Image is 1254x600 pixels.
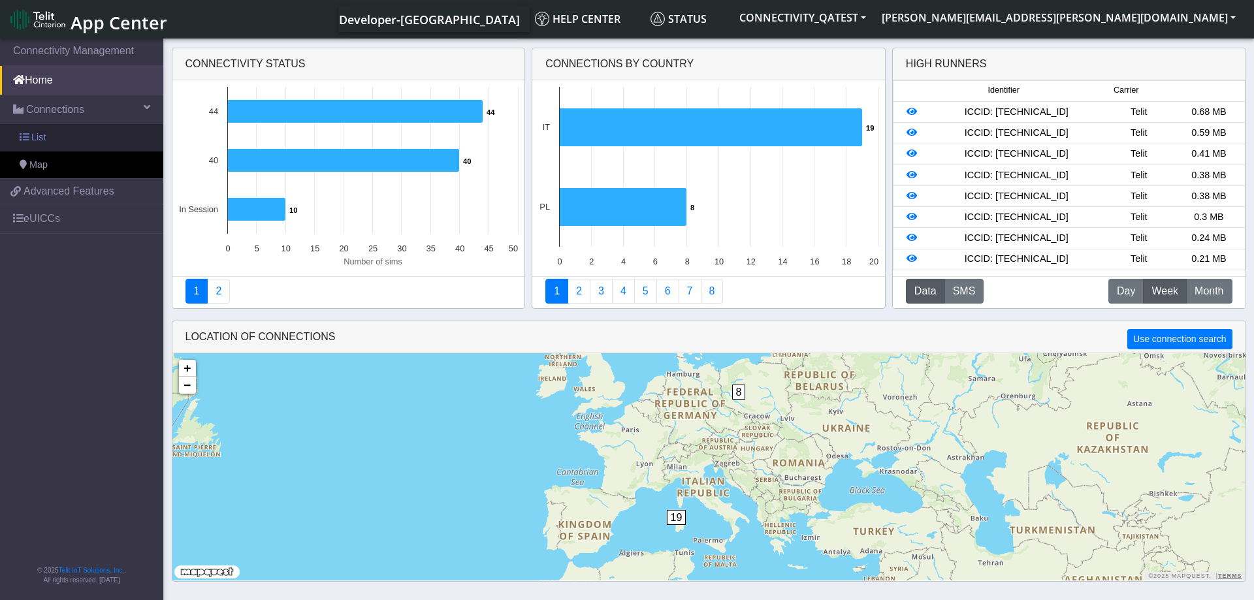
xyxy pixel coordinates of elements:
[172,48,525,80] div: Connectivity status
[207,279,230,304] a: Deployment status
[10,9,65,30] img: logo-telit-cinterion-gw-new.png
[1104,210,1174,225] div: Telit
[651,12,665,26] img: status.svg
[869,257,878,266] text: 20
[929,105,1104,119] div: ICCID: [TECHNICAL_ID]
[929,147,1104,161] div: ICCID: [TECHNICAL_ID]
[634,279,657,304] a: Usage by Carrier
[715,257,724,266] text: 10
[339,244,348,253] text: 20
[1104,168,1174,183] div: Telit
[545,279,872,304] nav: Summary paging
[685,257,690,266] text: 8
[463,157,471,165] text: 40
[1174,252,1244,266] div: 0.21 MB
[747,257,756,266] text: 12
[1174,210,1244,225] div: 0.3 MB
[535,12,620,26] span: Help center
[679,279,701,304] a: Zero Session
[509,244,518,253] text: 50
[225,244,230,253] text: 0
[842,257,851,266] text: 18
[535,12,549,26] img: knowledge.svg
[543,122,551,132] text: IT
[209,155,218,165] text: 40
[1186,279,1232,304] button: Month
[368,244,378,253] text: 25
[645,6,731,32] a: Status
[1174,147,1244,161] div: 0.41 MB
[209,106,218,116] text: 44
[539,202,550,212] text: PL
[545,279,568,304] a: Connections By Country
[929,231,1104,245] div: ICCID: [TECHNICAL_ID]
[557,257,562,266] text: 0
[810,257,819,266] text: 16
[310,244,319,253] text: 15
[26,102,84,118] span: Connections
[590,279,613,304] a: Usage per Country
[653,257,658,266] text: 6
[59,567,124,574] a: Telit IoT Solutions, Inc.
[281,244,291,253] text: 10
[185,279,208,304] a: Connectivity status
[1108,279,1144,304] button: Day
[1174,231,1244,245] div: 0.24 MB
[612,279,635,304] a: Connections By Carrier
[484,244,493,253] text: 45
[24,183,114,199] span: Advanced Features
[874,6,1244,29] button: [PERSON_NAME][EMAIL_ADDRESS][PERSON_NAME][DOMAIN_NAME]
[1195,283,1223,299] span: Month
[929,210,1104,225] div: ICCID: [TECHNICAL_ID]
[185,279,512,304] nav: Summary paging
[532,48,885,80] div: Connections By Country
[929,252,1104,266] div: ICCID: [TECHNICAL_ID]
[172,321,1246,353] div: LOCATION OF CONNECTIONS
[339,12,520,27] span: Developer-[GEOGRAPHIC_DATA]
[1143,279,1187,304] button: Week
[71,10,167,35] span: App Center
[1104,231,1174,245] div: Telit
[906,279,945,304] button: Data
[1174,189,1244,204] div: 0.38 MB
[289,206,297,214] text: 10
[487,108,495,116] text: 44
[29,158,48,172] span: Map
[1114,84,1138,97] span: Carrier
[667,510,686,525] span: 19
[344,257,402,266] text: Number of sims
[1104,126,1174,140] div: Telit
[656,279,679,304] a: 14 Days Trend
[568,279,590,304] a: Carrier
[10,5,165,33] a: App Center
[621,257,626,266] text: 4
[530,6,645,32] a: Help center
[1104,105,1174,119] div: Telit
[1174,105,1244,119] div: 0.68 MB
[701,279,724,304] a: Not Connected for 30 days
[778,257,787,266] text: 14
[426,244,436,253] text: 35
[731,6,874,29] button: CONNECTIVITY_QATEST
[31,131,46,145] span: List
[338,6,519,32] a: Your current platform instance
[455,244,464,253] text: 40
[651,12,707,26] span: Status
[1145,572,1245,580] div: ©2025 MapQuest, |
[1174,168,1244,183] div: 0.38 MB
[1117,283,1135,299] span: Day
[589,257,594,266] text: 2
[929,126,1104,140] div: ICCID: [TECHNICAL_ID]
[929,189,1104,204] div: ICCID: [TECHNICAL_ID]
[1174,126,1244,140] div: 0.59 MB
[1104,189,1174,204] div: Telit
[1218,573,1242,579] a: Terms
[179,360,196,377] a: Zoom in
[988,84,1020,97] span: Identifier
[255,244,259,253] text: 5
[1104,252,1174,266] div: Telit
[1127,329,1232,349] button: Use connection search
[906,56,987,72] div: High Runners
[179,377,196,394] a: Zoom out
[944,279,984,304] button: SMS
